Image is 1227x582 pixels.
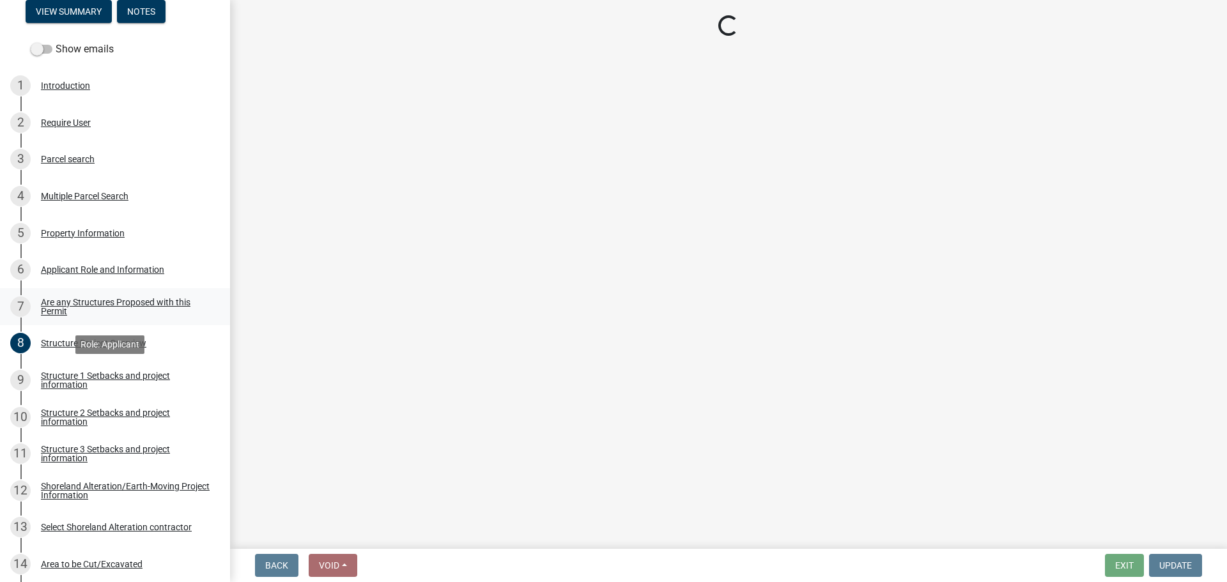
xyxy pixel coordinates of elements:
[75,335,144,354] div: Role: Applicant
[1149,554,1202,577] button: Update
[41,339,146,348] div: Structure Project Overview
[10,149,31,169] div: 3
[41,408,210,426] div: Structure 2 Setbacks and project information
[10,186,31,206] div: 4
[10,480,31,501] div: 12
[41,81,90,90] div: Introduction
[10,75,31,96] div: 1
[41,229,125,238] div: Property Information
[255,554,298,577] button: Back
[41,560,143,569] div: Area to be Cut/Excavated
[117,8,166,18] wm-modal-confirm: Notes
[10,259,31,280] div: 6
[10,296,31,317] div: 7
[10,112,31,133] div: 2
[10,554,31,574] div: 14
[309,554,357,577] button: Void
[41,192,128,201] div: Multiple Parcel Search
[41,118,91,127] div: Require User
[10,443,31,464] div: 11
[41,371,210,389] div: Structure 1 Setbacks and project information
[10,333,31,353] div: 8
[26,8,112,18] wm-modal-confirm: Summary
[1105,554,1144,577] button: Exit
[41,523,192,532] div: Select Shoreland Alteration contractor
[265,560,288,571] span: Back
[41,298,210,316] div: Are any Structures Proposed with this Permit
[31,42,114,57] label: Show emails
[41,482,210,500] div: Shoreland Alteration/Earth-Moving Project Information
[1159,560,1192,571] span: Update
[10,407,31,427] div: 10
[10,223,31,243] div: 5
[41,155,95,164] div: Parcel search
[10,370,31,390] div: 9
[41,265,164,274] div: Applicant Role and Information
[41,445,210,463] div: Structure 3 Setbacks and project information
[319,560,339,571] span: Void
[10,517,31,537] div: 13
